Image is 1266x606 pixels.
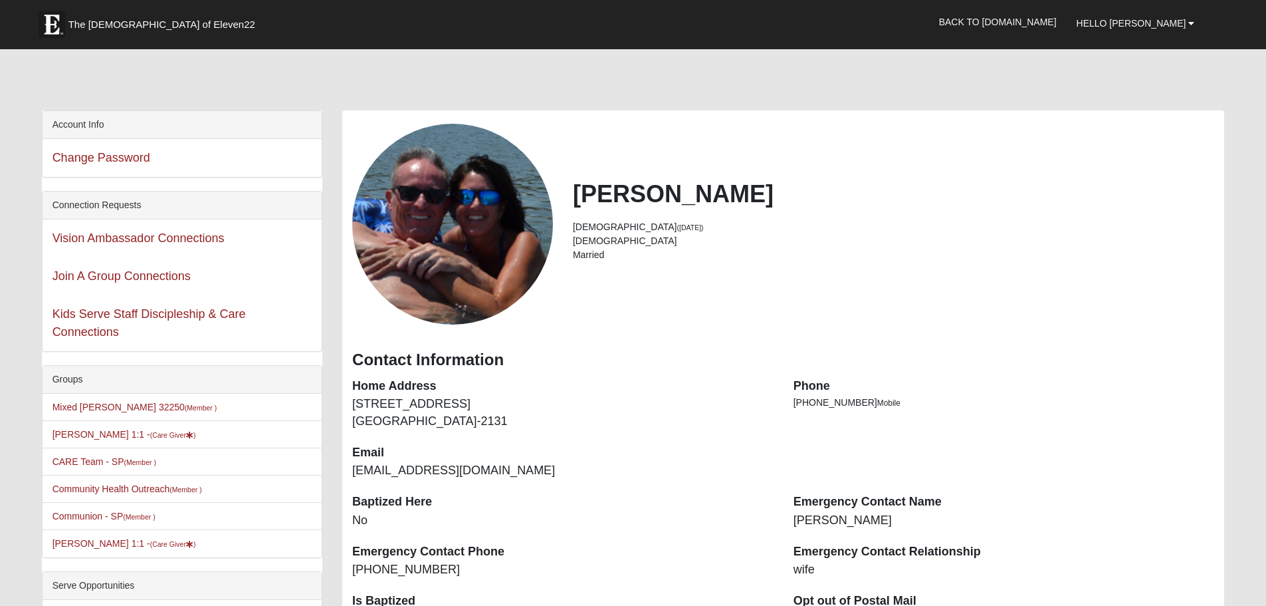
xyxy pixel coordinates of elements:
[352,512,774,530] dd: No
[53,429,196,440] a: [PERSON_NAME] 1:1 -(Care Giver)
[39,11,65,38] img: Eleven22 logo
[53,511,156,522] a: Communion - SP(Member )
[352,561,774,579] dd: [PHONE_NUMBER]
[877,398,900,408] span: Mobile
[677,224,704,231] small: ([DATE])
[53,151,150,164] a: Change Password
[43,572,322,600] div: Serve Opportunities
[352,543,774,561] dt: Emergency Contact Phone
[53,456,156,467] a: CARE Team - SP(Member )
[793,543,1215,561] dt: Emergency Contact Relationship
[53,231,225,245] a: Vision Ambassador Connections
[53,269,191,283] a: Join A Group Connections
[53,484,202,494] a: Community Health Outreach(Member )
[150,540,196,548] small: (Care Giver )
[352,351,1214,370] h3: Contact Information
[793,396,1215,410] li: [PHONE_NUMBER]
[573,248,1214,262] li: Married
[573,180,1214,208] h2: [PERSON_NAME]
[793,378,1215,395] dt: Phone
[124,458,156,466] small: (Member )
[352,462,774,480] dd: [EMAIL_ADDRESS][DOMAIN_NAME]
[150,431,196,439] small: (Care Giver )
[43,111,322,139] div: Account Info
[1067,7,1205,40] a: Hello [PERSON_NAME]
[1077,18,1186,29] span: Hello [PERSON_NAME]
[32,5,298,38] a: The [DEMOGRAPHIC_DATA] of Eleven22
[53,402,217,412] a: Mixed [PERSON_NAME] 32250(Member )
[43,366,322,394] div: Groups
[53,307,246,339] a: Kids Serve Staff Discipleship & Care Connections
[169,486,201,494] small: (Member )
[929,5,1067,39] a: Back to [DOMAIN_NAME]
[352,396,774,430] dd: [STREET_ADDRESS] [GEOGRAPHIC_DATA]-2131
[53,538,196,549] a: [PERSON_NAME] 1:1 -(Care Giver)
[573,220,1214,234] li: [DEMOGRAPHIC_DATA]
[352,378,774,395] dt: Home Address
[352,494,774,511] dt: Baptized Here
[352,124,553,325] a: View Fullsize Photo
[793,494,1215,511] dt: Emergency Contact Name
[43,192,322,220] div: Connection Requests
[352,444,774,462] dt: Email
[123,513,155,521] small: (Member )
[573,234,1214,248] li: [DEMOGRAPHIC_DATA]
[793,512,1215,530] dd: [PERSON_NAME]
[793,561,1215,579] dd: wife
[68,18,255,31] span: The [DEMOGRAPHIC_DATA] of Eleven22
[185,404,217,412] small: (Member )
